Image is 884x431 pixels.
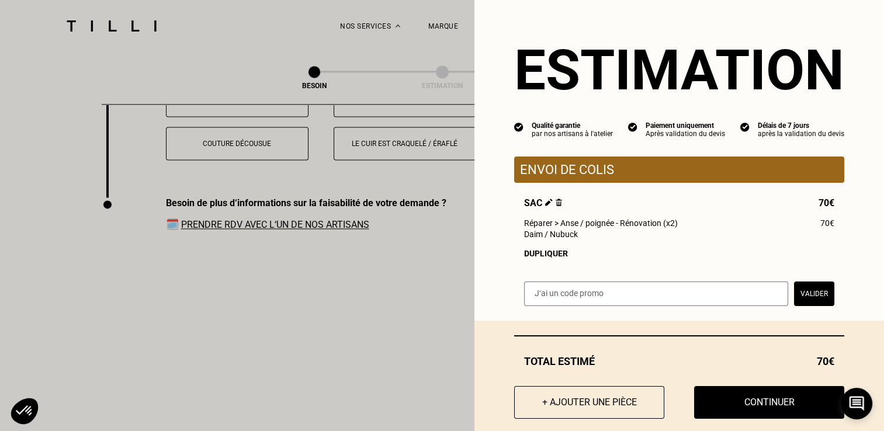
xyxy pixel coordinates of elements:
[514,355,844,367] div: Total estimé
[819,197,834,208] span: 70€
[514,386,664,419] button: + Ajouter une pièce
[524,197,562,208] span: Sac
[646,121,725,130] div: Paiement uniquement
[740,121,750,132] img: icon list info
[794,281,834,306] button: Valider
[694,386,844,419] button: Continuer
[514,121,524,132] img: icon list info
[514,37,844,103] section: Estimation
[524,218,678,228] span: Réparer > Anse / poignée - Rénovation (x2)
[758,130,844,138] div: après la validation du devis
[628,121,637,132] img: icon list info
[524,230,578,239] span: Daim / Nubuck
[758,121,844,130] div: Délais de 7 jours
[532,121,613,130] div: Qualité garantie
[524,249,834,258] div: Dupliquer
[556,199,562,206] img: Supprimer
[532,130,613,138] div: par nos artisans à l'atelier
[545,199,553,206] img: Éditer
[524,281,788,306] input: J‘ai un code promo
[817,355,834,367] span: 70€
[646,130,725,138] div: Après validation du devis
[520,162,838,177] p: Envoi de colis
[820,218,834,228] span: 70€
